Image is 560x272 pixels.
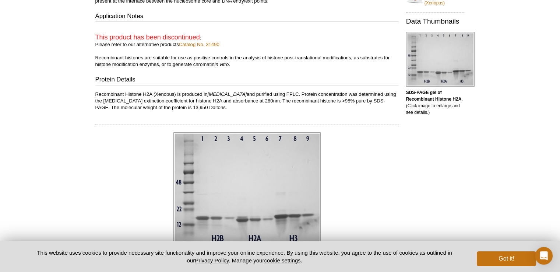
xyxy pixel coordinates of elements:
[406,18,465,25] h2: Data Thumbnails
[406,89,465,116] p: (Click image to enlarge and see details.)
[95,27,399,68] p: : Please refer to our alternative products Recombinant histones are suitable for use as positive ...
[95,91,399,111] p: Recombinant Histone H2A (Xenopus) is produced in and purified using FPLC. Protein concentration w...
[535,247,553,265] div: Open Intercom Messenger
[406,32,475,87] img: Recombinant Histone H2A analyzed by SDS-PAGE gel.
[173,132,321,248] img: Recombinant Histone H2A analyzed by SDS-PAGE gel.
[477,251,536,266] button: Got it!
[207,91,247,97] i: [MEDICAL_DATA]
[95,12,399,22] h3: Application Notes
[406,90,463,102] b: SDS-PAGE gel of Recombinant Histone H2A.
[195,257,229,264] a: Privacy Policy
[95,34,200,41] span: This product has been discontinued
[215,62,229,67] i: in vitro
[24,249,465,264] p: This website uses cookies to provide necessary site functionality and improve your online experie...
[179,42,219,47] a: Catalog No. 31490
[264,257,300,264] button: cookie settings
[95,75,399,86] h3: Protein Details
